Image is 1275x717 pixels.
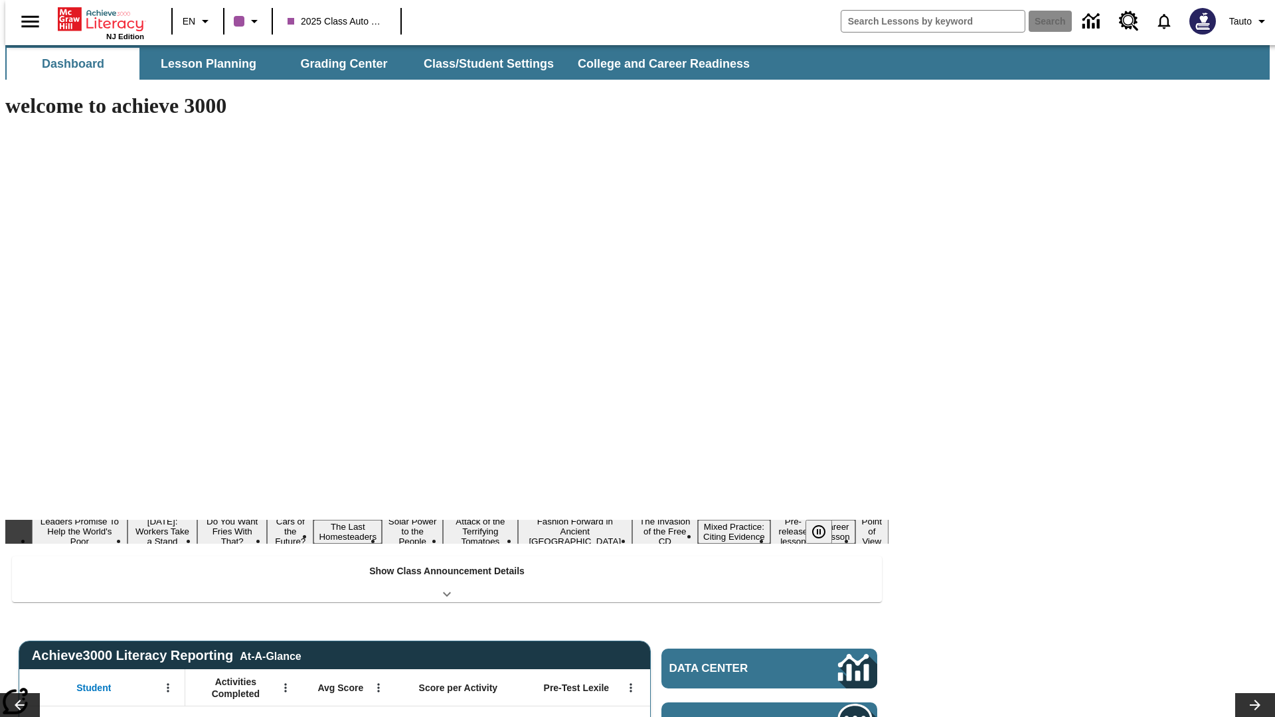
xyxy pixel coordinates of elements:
a: Home [58,6,144,33]
button: Slide 4 Cars of the Future? [267,515,313,548]
span: 2025 Class Auto Grade 13 [288,15,386,29]
input: search field [841,11,1025,32]
button: Slide 8 Fashion Forward in Ancient Rome [518,515,632,548]
button: Class color is purple. Change class color [228,9,268,33]
span: EN [183,15,195,29]
span: Tauto [1229,15,1252,29]
button: Lesson carousel, Next [1235,693,1275,717]
button: Slide 10 Mixed Practice: Citing Evidence [698,520,771,544]
div: Show Class Announcement Details [12,556,882,602]
button: Open Menu [369,678,388,698]
p: Show Class Announcement Details [369,564,525,578]
img: Avatar [1189,8,1216,35]
h1: welcome to achieve 3000 [5,94,889,118]
span: Student [76,682,111,694]
button: Slide 9 The Invasion of the Free CD [632,515,698,548]
button: Pause [806,520,832,544]
button: Slide 6 Solar Power to the People [382,515,443,548]
button: Dashboard [7,48,139,80]
span: Pre-Test Lexile [544,682,610,694]
span: Score per Activity [419,682,498,694]
button: Class/Student Settings [413,48,564,80]
button: Slide 2 Labor Day: Workers Take a Stand [127,515,198,548]
button: Select a new avatar [1181,4,1224,39]
div: Home [58,5,144,40]
button: Grading Center [278,48,410,80]
div: Pause [806,520,845,544]
button: College and Career Readiness [567,48,760,80]
div: SubNavbar [5,48,762,80]
button: Slide 7 Attack of the Terrifying Tomatoes [443,515,517,548]
button: Open Menu [276,678,296,698]
div: SubNavbar [5,45,1270,80]
span: Avg Score [317,682,363,694]
a: Resource Center, Will open in new tab [1111,3,1147,39]
button: Language: EN, Select a language [177,9,219,33]
span: Achieve3000 Literacy Reporting [32,648,301,663]
span: Activities Completed [192,676,280,700]
button: Open Menu [158,678,178,698]
span: NJ Edition [106,33,144,40]
button: Lesson Planning [142,48,275,80]
button: Slide 11 Pre-release lesson [770,515,815,548]
span: Data Center [669,662,794,675]
button: Profile/Settings [1224,9,1275,33]
button: Open Menu [621,678,641,698]
button: Slide 1 Leaders Promise To Help the World's Poor [32,515,127,548]
button: Open side menu [11,2,50,41]
a: Notifications [1147,4,1181,39]
button: Slide 5 The Last Homesteaders [313,520,382,544]
a: Data Center [661,649,877,688]
button: Slide 13 Point of View [855,515,889,548]
a: Data Center [1074,3,1111,40]
button: Slide 3 Do You Want Fries With That? [197,515,267,548]
div: At-A-Glance [240,648,301,663]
